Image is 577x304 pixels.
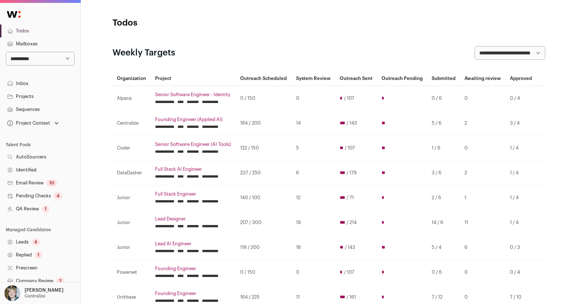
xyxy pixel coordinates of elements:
[506,260,537,285] td: 0 / 4
[427,161,460,185] td: 3 / 6
[236,136,291,161] td: 122 / 150
[25,287,63,293] p: [PERSON_NAME]
[25,293,45,299] p: Centralize
[236,235,291,260] td: 118 / 200
[427,235,460,260] td: 5 / 4
[113,86,151,111] td: Alpaca
[506,161,537,185] td: 1 / 4
[113,17,257,29] h1: Todos
[460,185,506,210] td: 1
[506,71,537,86] th: Approved
[345,245,355,250] span: / 143
[427,210,460,235] td: 14 / 6
[344,269,354,275] span: / 107
[6,120,50,126] div: Project Context
[151,71,236,86] th: Project
[292,210,335,235] td: 19
[236,185,291,210] td: 140 / 100
[113,185,151,210] td: Junior
[335,71,377,86] th: Outreach Sent
[347,120,357,126] span: / 143
[155,166,232,172] a: Full Stack AI Engineer
[292,71,335,86] th: System Review
[113,47,175,59] h2: Weekly Targets
[427,71,460,86] th: Submitted
[460,136,506,161] td: 0
[292,185,335,210] td: 12
[3,7,25,22] img: Wellfound
[460,161,506,185] td: 2
[236,111,291,136] td: 184 / 200
[427,185,460,210] td: 2 / 6
[155,92,232,98] a: Senior Software Engineer - Identity
[460,260,506,285] td: 0
[6,118,60,128] button: Open dropdown
[506,185,537,210] td: 1 / 4
[347,294,356,300] span: / 161
[3,285,65,301] button: Open dropdown
[155,291,232,296] a: Founding Engineer
[292,260,335,285] td: 0
[113,136,151,161] td: Coder
[427,86,460,111] td: 0 / 6
[460,111,506,136] td: 2
[427,260,460,285] td: 0 / 6
[113,111,151,136] td: Centralize
[460,210,506,235] td: 11
[47,179,57,187] div: 10
[155,142,232,147] a: Senior Software Engineer (AI Tools)
[506,210,537,235] td: 1 / 4
[155,117,232,122] a: Founding Engineer (Applied AI)
[236,260,291,285] td: 0 / 150
[506,111,537,136] td: 3 / 4
[506,136,537,161] td: 1 / 4
[292,161,335,185] td: 6
[4,285,20,301] img: 6494470-medium_jpg
[292,235,335,260] td: 18
[506,235,537,260] td: 0 / 3
[460,235,506,260] td: 6
[42,205,49,213] div: 1
[292,136,335,161] td: 5
[347,170,357,176] span: / 179
[345,145,355,151] span: / 107
[236,161,291,185] td: 237 / 250
[113,260,151,285] td: Powerset
[155,241,232,247] a: Lead AI Engineer
[460,86,506,111] td: 0
[35,251,42,259] div: 1
[347,220,357,225] span: / 214
[113,161,151,185] td: DataDasher
[113,210,151,235] td: Junior
[344,95,354,101] span: / 107
[506,86,537,111] td: 0 / 4
[113,235,151,260] td: Junior
[236,86,291,111] td: 0 / 150
[113,71,151,86] th: Organization
[54,192,62,200] div: 4
[292,86,335,111] td: 0
[236,71,291,86] th: Outreach Scheduled
[236,210,291,235] td: 207 / 300
[427,136,460,161] td: 1 / 6
[292,111,335,136] td: 14
[155,191,232,197] a: Full Stack Engineer
[31,238,40,246] div: 4
[56,277,65,285] div: 2
[155,266,232,272] a: Founding Engineer
[155,216,232,222] a: Lead Designer
[377,71,427,86] th: Outreach Pending
[347,195,354,201] span: / 71
[427,111,460,136] td: 5 / 6
[460,71,506,86] th: Awaiting review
